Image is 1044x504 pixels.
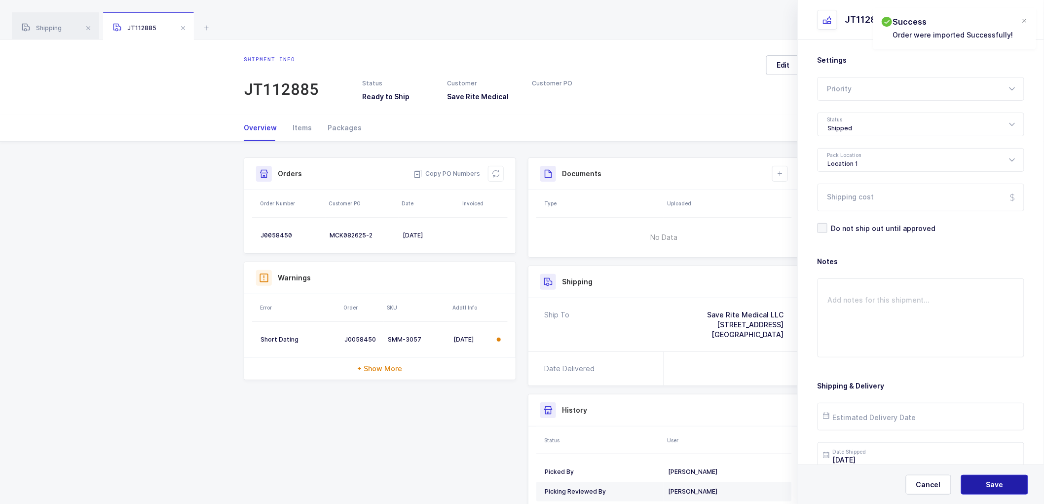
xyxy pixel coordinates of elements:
div: Type [544,199,661,207]
div: Picking Reviewed By [545,488,660,496]
div: Items [285,115,320,141]
h2: Success [893,16,1013,28]
div: MCK082625-2 [330,232,395,239]
h3: History [562,405,587,415]
button: Copy PO Numbers [413,169,480,179]
span: [GEOGRAPHIC_DATA] [711,330,783,339]
h3: Warnings [278,273,311,283]
button: Edit [766,55,800,75]
h3: Settings [818,55,1024,65]
div: [STREET_ADDRESS] [707,320,783,330]
p: Order were imported Successfully! [893,30,1013,40]
div: [DATE] [453,336,489,344]
div: [PERSON_NAME] [668,468,783,476]
div: Invoiced [462,199,505,207]
span: Shipping [22,24,62,32]
span: JT112885 [113,24,156,32]
h3: Shipping [562,277,593,287]
div: Customer [447,79,520,88]
div: J0058450 [261,232,322,239]
h3: Documents [562,169,601,179]
div: Date Delivered [544,364,598,374]
div: Order [343,304,381,311]
div: SMM-3057 [388,336,446,344]
h3: Ready to Ship [362,92,435,102]
div: Shipment info [244,55,319,63]
button: Save [961,475,1028,495]
span: + Show More [358,364,403,374]
div: Customer PO [329,199,396,207]
div: Overview [244,115,285,141]
h3: Save Rite Medical [447,92,520,102]
div: SKU [387,304,447,311]
div: Ship To [544,310,569,340]
div: Packages [320,115,362,141]
button: Cancel [906,475,951,495]
span: Cancel [916,480,941,490]
div: [DATE] [403,232,455,239]
div: J0058450 [344,336,380,344]
div: User [667,436,789,444]
span: No Data [600,223,728,252]
h3: Notes [818,257,1024,267]
div: Status [544,436,661,444]
h3: Shipping & Delivery [818,381,1024,391]
div: Picked By [545,468,660,476]
input: Shipping cost [818,184,1024,211]
div: Short Dating [261,336,336,344]
div: Date [402,199,456,207]
span: Edit [777,60,790,70]
div: + Show More [244,358,516,380]
div: JT112885 [845,14,888,26]
div: Error [260,304,337,311]
span: Do not ship out until approved [827,224,936,233]
div: [PERSON_NAME] [668,488,783,496]
span: Save [986,480,1004,490]
div: Customer PO [532,79,605,88]
div: Status [362,79,435,88]
div: Save Rite Medical LLC [707,310,783,320]
div: Addtl Info [452,304,490,311]
div: Uploaded [667,199,789,207]
div: Order Number [260,199,323,207]
h3: Orders [278,169,302,179]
